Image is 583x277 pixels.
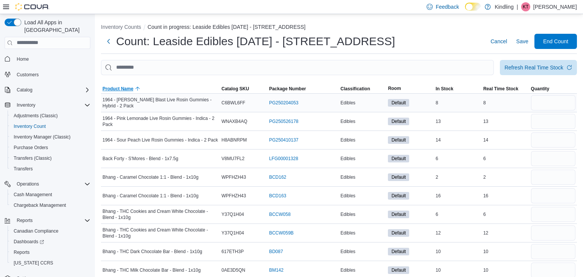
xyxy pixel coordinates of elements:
span: Bhang - THC Cookies and Cream White Chocolate - Blend - 1x10g [102,227,219,239]
span: Edibles [340,211,355,217]
a: BM142 [269,267,284,273]
span: Customers [14,70,90,79]
span: Room [388,85,401,91]
button: Transfers (Classic) [8,153,93,164]
button: Package Number [268,84,339,93]
span: Dashboards [14,239,44,245]
span: Transfers (Classic) [14,155,52,161]
button: Reports [14,216,36,225]
span: Inventory [17,102,35,108]
div: 10 [434,266,482,275]
span: Default [391,155,406,162]
button: Cancel [487,34,510,49]
button: Operations [2,179,93,189]
a: Dashboards [8,236,93,247]
span: Bhang - THC Dark Chocolate Bar - Blend - 1x10g [102,249,202,255]
span: WPFHZH43 [222,174,246,180]
span: Transfers (Classic) [11,154,90,163]
a: PG250204053 [269,100,298,106]
span: Purchase Orders [14,145,48,151]
span: Classification [340,86,370,92]
button: Product Name [101,84,220,93]
span: Chargeback Management [11,201,90,210]
span: Bhang - THC Milk Chocolate Bar - Blend - 1x10g [102,267,201,273]
button: Operations [14,179,42,189]
button: Canadian Compliance [8,226,93,236]
span: Catalog [17,87,32,93]
span: Transfers [11,164,90,173]
span: Default [388,136,409,144]
input: This is a search bar. After typing your query, hit enter to filter the results lower in the page. [101,60,494,75]
div: 8 [434,98,482,107]
span: Edibles [340,193,355,199]
span: Operations [14,179,90,189]
span: Edibles [340,156,355,162]
span: Edibles [340,137,355,143]
span: Default [388,118,409,125]
button: Refresh Real Time Stock [500,60,577,75]
span: Adjustments (Classic) [11,111,90,120]
a: PG250526178 [269,118,298,124]
button: Save [513,34,531,49]
span: Edibles [340,100,355,106]
a: Cash Management [11,190,55,199]
span: Chargeback Management [14,202,66,208]
button: Purchase Orders [8,142,93,153]
div: 16 [482,191,529,200]
span: Inventory Count [11,122,90,131]
a: Purchase Orders [11,143,51,152]
span: 617ETH3P [222,249,244,255]
div: 14 [482,135,529,145]
span: Default [391,99,406,106]
button: End Count [534,34,577,49]
button: Real Time Stock [482,84,529,93]
span: Canadian Compliance [11,227,90,236]
a: Home [14,55,32,64]
button: Transfers [8,164,93,174]
span: Y37Q1H04 [222,230,244,236]
button: Classification [339,84,386,93]
span: WPFHZH43 [222,193,246,199]
a: Chargeback Management [11,201,69,210]
div: 10 [482,247,529,256]
span: Edibles [340,230,355,236]
span: Catalog SKU [222,86,249,92]
span: Feedback [436,3,459,11]
span: Home [14,54,90,64]
span: Default [391,267,406,274]
div: 10 [482,266,529,275]
span: Cancel [490,38,507,45]
a: [US_STATE] CCRS [11,258,56,268]
span: Default [391,174,406,181]
div: Kathleen Tai [521,2,530,11]
img: Cova [15,3,49,11]
span: Inventory Count [14,123,46,129]
button: Inventory [2,100,93,110]
button: Catalog [2,85,93,95]
span: 0AE3D5QN [222,267,246,273]
span: V8MU7FL2 [222,156,245,162]
a: Transfers (Classic) [11,154,55,163]
span: Back Forty - S'Mores - Blend - 1x7.5g [102,156,178,162]
span: [US_STATE] CCRS [14,260,53,266]
nav: An example of EuiBreadcrumbs [101,23,577,32]
span: Adjustments (Classic) [14,113,58,119]
a: BCCW058 [269,211,291,217]
span: Default [388,155,409,162]
span: Edibles [340,267,355,273]
span: Default [391,248,406,255]
span: Y37Q1H04 [222,211,244,217]
span: KT [523,2,528,11]
span: Washington CCRS [11,258,90,268]
button: Inventory Count [8,121,93,132]
div: 8 [482,98,529,107]
span: Cash Management [11,190,90,199]
span: Real Time Stock [483,86,518,92]
span: Product Name [102,86,133,92]
span: Reports [11,248,90,257]
a: LFG00001328 [269,156,298,162]
span: Purchase Orders [11,143,90,152]
span: Load All Apps in [GEOGRAPHIC_DATA] [21,19,90,34]
span: Quantity [531,86,550,92]
h1: Count: Leaside Edibles [DATE] - [STREET_ADDRESS] [116,34,395,49]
